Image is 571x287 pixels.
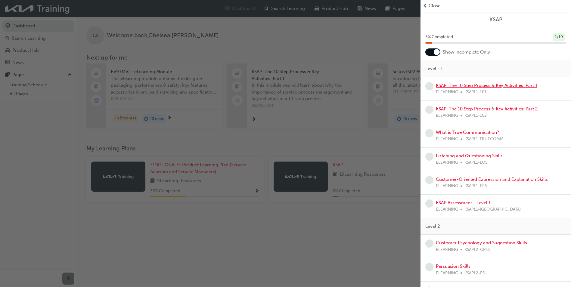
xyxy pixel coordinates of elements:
span: learningRecordVerb_NONE-icon [425,239,433,248]
span: ELEARNING [436,159,458,166]
a: Persuasion Skills [436,264,470,269]
span: prev-icon [423,2,427,9]
a: Listening and Questioning Skills [436,153,503,159]
a: What is True Communication? [436,130,499,135]
span: ELEARNING [436,112,458,119]
span: Level - 1 [425,65,443,72]
a: KSAP Assessment - Level 1 [436,200,491,205]
span: KSAPL2-CPSS [464,246,490,253]
span: 5 % Completed [425,34,453,41]
span: ELEARNING [436,89,458,96]
a: Customer Psychology and Suggestion Skills [436,240,527,245]
span: learningRecordVerb_NONE-icon [425,106,433,114]
div: 1 / 19 [553,33,565,41]
span: learningRecordVerb_NONE-icon [425,129,433,137]
span: ELEARNING [436,246,458,253]
span: KSAPL1-101 [464,89,486,96]
span: learningRecordVerb_NONE-icon [425,199,433,208]
span: Close [429,2,440,9]
span: ELEARNING [436,206,458,213]
span: learningRecordVerb_NONE-icon [425,176,433,184]
span: KSAPL1-EES [464,183,487,190]
span: KSAPL1-LQS [464,159,487,166]
span: ELEARNING [436,183,458,190]
span: Show Incomplete Only [443,49,490,56]
a: KSAP [425,16,566,23]
span: Level 2 [425,223,440,230]
span: ELEARNING [436,136,458,143]
span: KSAPL1-TRUECOMM [464,136,504,143]
span: learningRecordVerb_NONE-icon [425,263,433,271]
button: prev-iconClose [423,2,569,9]
span: learningRecordVerb_NONE-icon [425,82,433,90]
a: KSAP: The 10 Step Process & Key Activities: Part 2 [436,106,538,112]
a: KSAP: The 10 Step Process & Key Activities: Part 1 [436,83,537,88]
span: learningRecordVerb_NONE-icon [425,153,433,161]
a: Customer-Oriented Expression and Explanation Skills [436,177,548,182]
span: ELEARNING [436,270,458,277]
span: KSAPL2-PS [464,270,485,277]
span: KSAPL1-[GEOGRAPHIC_DATA] [464,206,521,213]
span: KSAPL1-102 [464,112,487,119]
